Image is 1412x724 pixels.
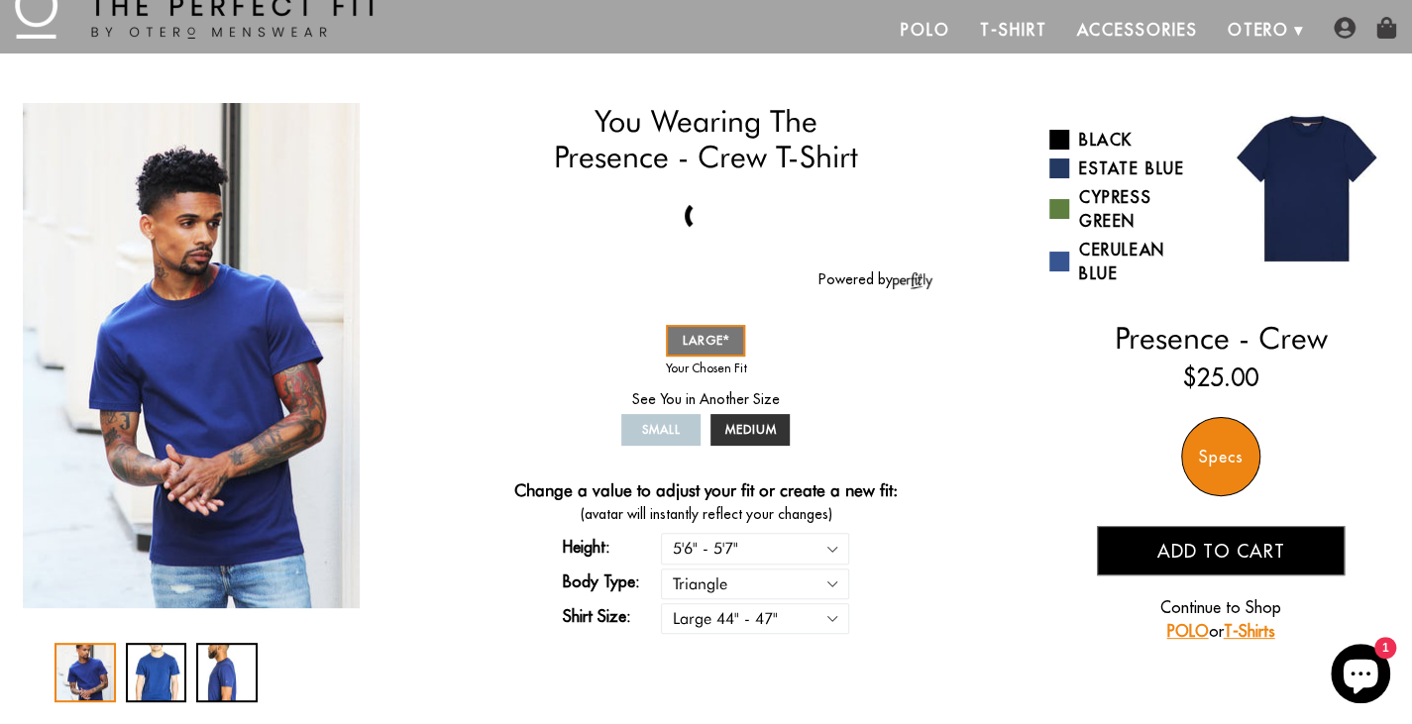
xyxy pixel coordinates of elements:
a: SMALL [621,414,701,446]
a: Otero [1212,6,1304,53]
img: perfitly-logo_73ae6c82-e2e3-4a36-81b1-9e913f6ac5a1.png [893,272,932,289]
button: Add to cart [1097,526,1345,575]
label: Shirt Size: [562,604,661,628]
a: T-Shirt [965,6,1061,53]
h4: Change a value to adjust your fit or create a new fit: [514,480,898,504]
p: Continue to Shop or [1097,595,1345,643]
a: POLO [1166,621,1208,641]
a: Cerulean Blue [1049,238,1206,285]
a: LARGE [666,325,745,357]
a: Powered by [818,270,932,288]
div: Specs [1181,417,1260,496]
div: 2 / 3 [363,103,706,608]
a: Cypress Green [1049,185,1206,233]
ins: $25.00 [1183,360,1258,395]
a: Polo [886,6,965,53]
img: 013.jpg [1221,103,1392,274]
h1: You Wearing The Presence - Crew T-Shirt [480,103,932,175]
a: MEDIUM [710,414,790,446]
img: shopping-bag-icon.png [1375,17,1397,39]
label: Height: [562,535,661,559]
label: Body Type: [562,569,661,593]
span: SMALL [642,422,681,437]
h2: Presence - Crew [1049,320,1392,356]
div: 1 / 3 [20,103,363,608]
span: LARGE [683,333,730,348]
a: T-Shirts [1223,621,1274,641]
img: IMG_2428_copy_1024x1024_2x_54a29d56-2a4d-4dd6-a028-5652b32cc0ff_340x.jpg [23,103,360,608]
inbox-online-store-chat: Shopify online store chat [1325,644,1396,708]
div: 1 / 3 [54,643,116,702]
img: user-account-icon.png [1334,17,1356,39]
div: 2 / 3 [126,643,187,702]
span: Add to cart [1156,540,1284,563]
a: Estate Blue [1049,156,1206,180]
div: 3 / 3 [196,643,258,702]
span: (avatar will instantly reflect your changes) [480,504,932,525]
span: MEDIUM [725,422,777,437]
a: Accessories [1061,6,1212,53]
a: Black [1049,128,1206,152]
